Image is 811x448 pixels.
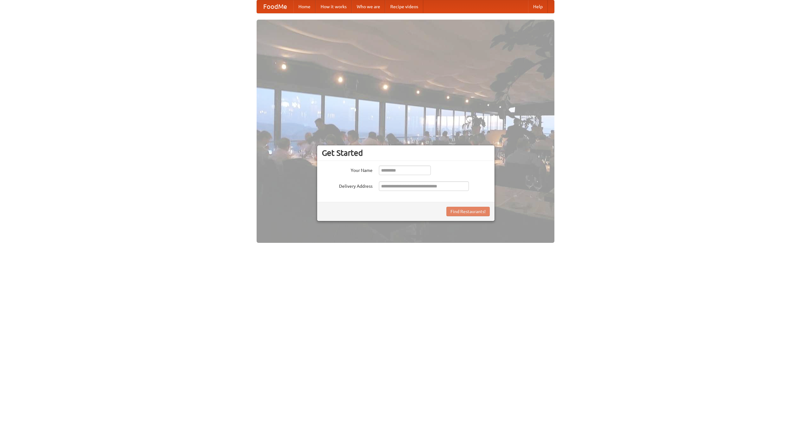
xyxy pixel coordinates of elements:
h3: Get Started [322,148,490,158]
a: Who we are [352,0,385,13]
a: FoodMe [257,0,293,13]
label: Your Name [322,166,373,174]
label: Delivery Address [322,181,373,189]
a: Home [293,0,316,13]
a: Recipe videos [385,0,423,13]
a: Help [528,0,548,13]
button: Find Restaurants! [446,207,490,216]
a: How it works [316,0,352,13]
